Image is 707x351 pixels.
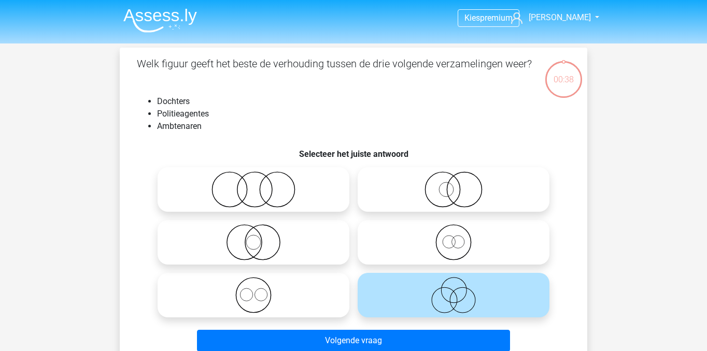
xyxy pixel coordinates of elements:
[529,12,591,22] span: [PERSON_NAME]
[464,13,480,23] span: Kies
[480,13,513,23] span: premium
[157,108,571,120] li: Politieagentes
[458,11,519,25] a: Kiespremium
[157,120,571,133] li: Ambtenaren
[136,141,571,159] h6: Selecteer het juiste antwoord
[157,95,571,108] li: Dochters
[123,8,197,33] img: Assessly
[544,60,583,86] div: 00:38
[507,11,592,24] a: [PERSON_NAME]
[136,56,532,87] p: Welk figuur geeft het beste de verhouding tussen de drie volgende verzamelingen weer?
